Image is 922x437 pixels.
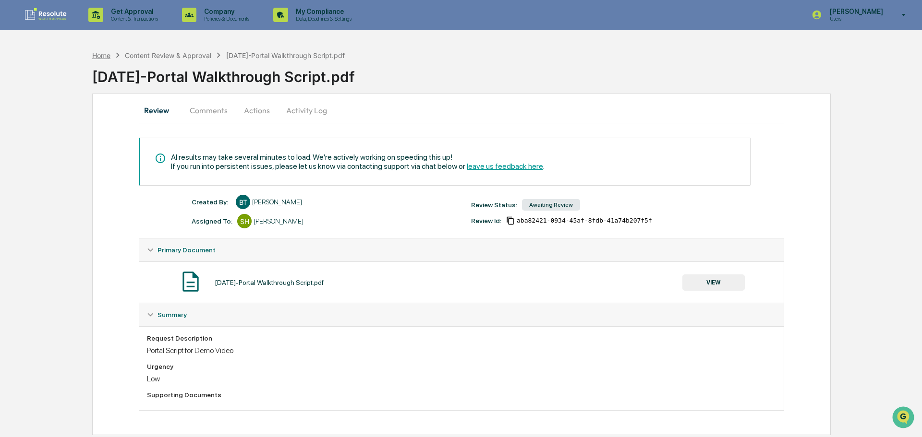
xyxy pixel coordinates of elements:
div: 🖐️ [10,122,17,130]
span: Data Lookup [19,139,61,149]
div: Review Status: [471,201,517,209]
span: Summary [158,311,187,319]
div: Created By: ‎ ‎ [192,198,231,206]
div: [DATE]-Portal Walkthrough Script.pdf [226,51,345,59]
button: Comments [182,99,235,122]
div: SH [237,214,252,228]
div: If you run into persistent issues, please let us know via contacting support via chat below or . [171,162,545,171]
p: Content & Transactions [103,15,163,22]
span: Primary Document [158,246,216,254]
div: Portal Script for Demo Video [147,346,776,355]
p: Policies & Documents [196,15,254,22]
p: Get Approval [103,8,163,15]
button: Actions [235,99,279,122]
p: My Compliance [288,8,356,15]
div: Request Description [147,334,776,342]
button: Review [139,99,182,122]
div: Supporting Documents [147,391,776,399]
img: 1746055101610-c473b297-6a78-478c-a979-82029cc54cd1 [10,73,27,91]
button: Start new chat [163,76,175,88]
button: VIEW [682,274,745,291]
div: Review Id: [471,217,501,224]
a: Powered byPylon [68,162,116,170]
p: How can we help? [10,20,175,35]
span: Preclearance [19,121,62,130]
p: Users [822,15,888,22]
div: Assigned To: [192,217,232,225]
p: Data, Deadlines & Settings [288,15,356,22]
a: 🔎Data Lookup [6,135,64,153]
img: logo [23,7,69,23]
div: [DATE]-Portal Walkthrough Script.pdf [215,279,324,286]
p: Company [196,8,254,15]
a: 🖐️Preclearance [6,117,66,134]
div: Urgency [147,363,776,370]
iframe: Open customer support [891,405,917,431]
button: Activity Log [279,99,335,122]
div: We're available if you need us! [33,83,121,91]
p: [PERSON_NAME] [822,8,888,15]
span: leave us feedback here [467,162,543,171]
div: [PERSON_NAME] [254,217,303,225]
div: Start new chat [33,73,158,83]
div: secondary tabs example [139,99,784,122]
a: 🗄️Attestations [66,117,123,134]
div: BT [236,195,250,209]
div: 🔎 [10,140,17,148]
span: aba82421-0934-45af-8fdb-41a74b207f5f [517,217,652,224]
div: Summary [139,326,784,410]
div: Low [147,374,776,383]
img: Document Icon [179,270,203,294]
div: 🗄️ [70,122,77,130]
span: Pylon [96,163,116,170]
span: Attestations [79,121,119,130]
div: [PERSON_NAME] [252,198,302,206]
div: Home [92,51,110,59]
input: Clear [25,44,158,54]
div: Primary Document [139,238,784,261]
div: [DATE]-Portal Walkthrough Script.pdf [92,60,922,85]
div: AI results may take several minutes to load. We're actively working on speeding this up! [171,153,545,162]
div: Content Review & Approval [125,51,211,59]
div: Awaiting Review [522,199,580,211]
div: Primary Document [139,261,784,303]
div: Summary [139,303,784,326]
span: Copy Id [506,216,515,225]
